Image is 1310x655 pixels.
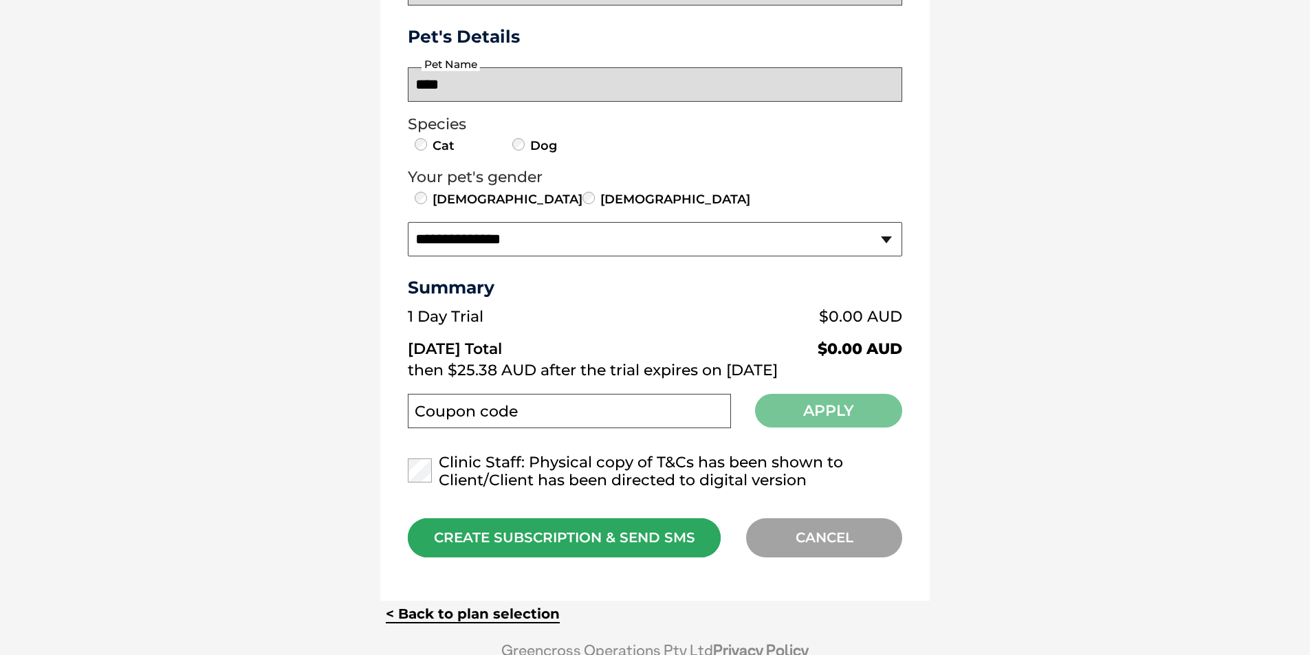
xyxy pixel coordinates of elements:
[408,277,902,298] h3: Summary
[408,458,432,482] input: Clinic Staff: Physical copy of T&Cs has been shown to Client/Client has been directed to digital ...
[668,329,902,358] td: $0.00 AUD
[408,454,902,489] label: Clinic Staff: Physical copy of T&Cs has been shown to Client/Client has been directed to digital ...
[402,26,908,47] h3: Pet's Details
[415,403,518,421] label: Coupon code
[408,329,668,358] td: [DATE] Total
[746,518,902,557] div: CANCEL
[668,304,902,329] td: $0.00 AUD
[408,518,721,557] div: CREATE SUBSCRIPTION & SEND SMS
[408,115,902,133] legend: Species
[408,304,668,329] td: 1 Day Trial
[755,394,902,428] button: Apply
[386,606,560,623] a: < Back to plan selection
[408,358,902,383] td: then $25.38 AUD after the trial expires on [DATE]
[408,168,902,186] legend: Your pet's gender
